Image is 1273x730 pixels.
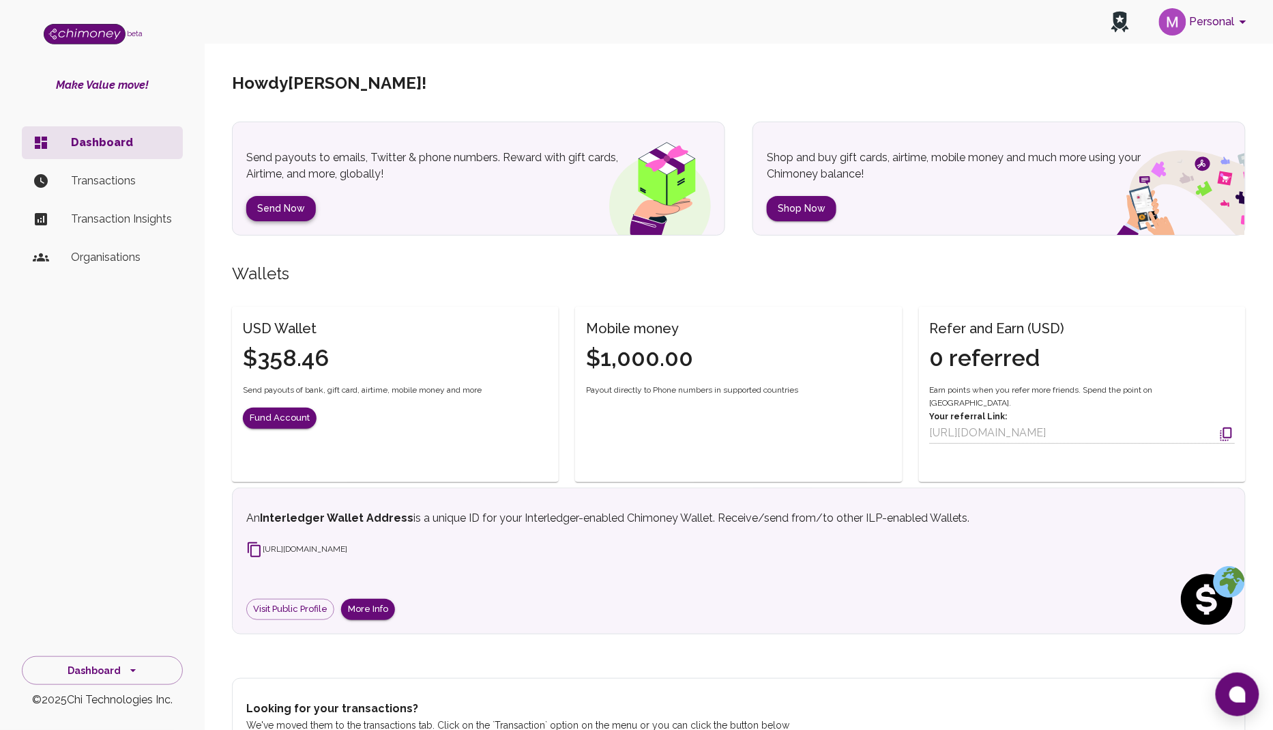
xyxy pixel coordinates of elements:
[246,150,634,182] p: Send payouts to emails, Twitter & phone numbers. Reward with gift cards, Airtime, and more, globa...
[930,318,1065,339] h6: Refer and Earn (USD)
[1159,8,1186,36] img: avatar
[246,599,334,620] a: Visit Public Profile
[1216,673,1259,716] button: Open chat window
[930,384,1235,445] div: Earn points when you refer more friends. Spend the point on [GEOGRAPHIC_DATA].
[127,29,143,38] span: beta
[586,318,693,339] h6: Mobile money
[71,173,172,189] p: Transactions
[246,196,316,221] button: Send Now
[232,72,426,94] h5: Howdy [PERSON_NAME] !
[232,263,1246,285] h5: Wallets
[246,510,1067,527] p: An is a unique ID for your Interledger-enabled Chimoney Wallet. Receive/send from/to other ILP-en...
[243,318,329,339] h6: USD Wallet
[1177,565,1245,634] img: social spend
[71,211,172,227] p: Transaction Insights
[243,408,317,429] button: Fund Account
[1154,4,1257,40] button: account of current user
[586,384,798,397] span: Payout directly to Phone numbers in supported countries
[1081,135,1245,235] img: social spend
[767,150,1154,182] p: Shop and buy gift cards, airtime, mobile money and much more using your Chimoney balance!
[243,344,329,373] h4: $358.46
[930,344,1065,373] h4: 0 referred
[71,135,172,151] p: Dashboard
[246,544,347,554] span: [URL][DOMAIN_NAME]
[246,702,418,715] strong: Looking for your transactions?
[22,656,183,686] button: Dashboard
[930,412,1008,421] strong: Your referral Link:
[767,196,836,221] button: Shop Now
[44,24,126,44] img: Logo
[341,599,395,620] button: More Info
[243,384,482,397] span: Send payouts of bank, gift card, airtime, mobile money and more
[71,249,172,266] p: Organisations
[586,344,693,373] h4: $1,000.00
[260,511,413,524] strong: Interledger Wallet Address
[585,132,725,235] img: gift box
